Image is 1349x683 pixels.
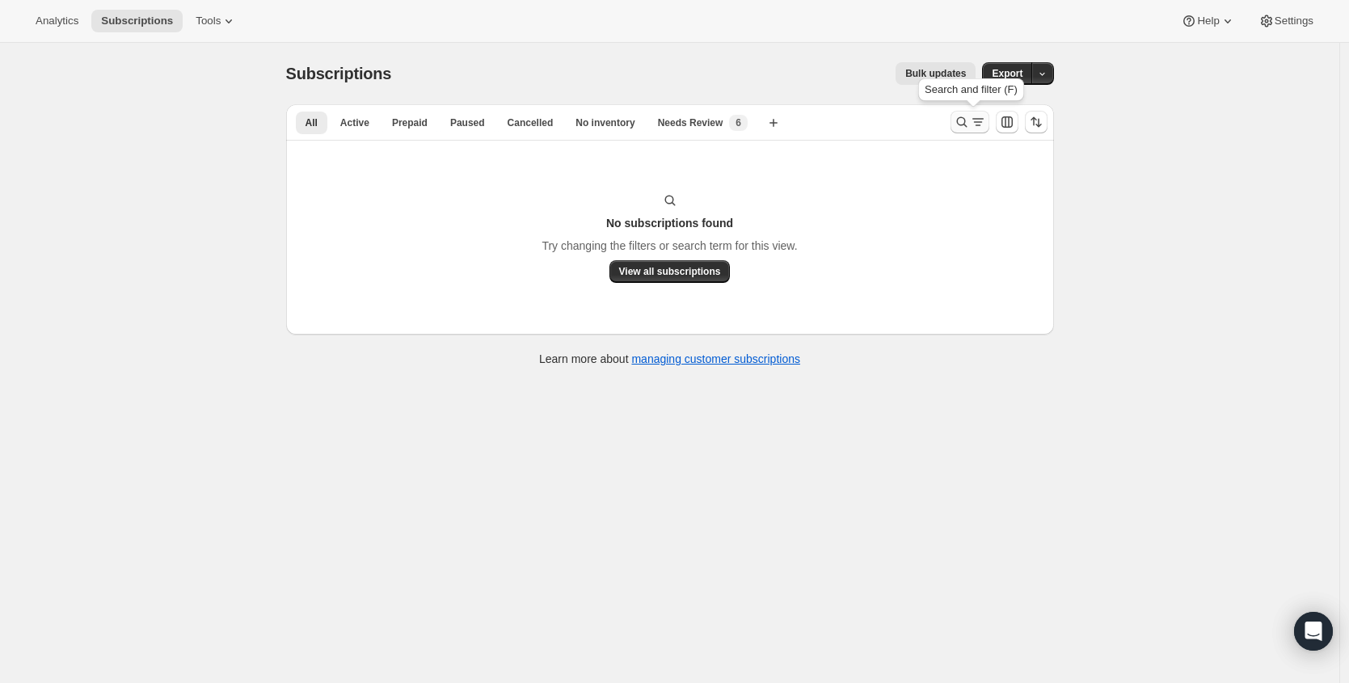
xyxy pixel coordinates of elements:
span: Help [1197,15,1219,27]
span: Subscriptions [101,15,173,27]
span: Needs Review [658,116,723,129]
span: No inventory [575,116,634,129]
a: managing customer subscriptions [631,352,800,365]
span: Prepaid [392,116,428,129]
button: View all subscriptions [609,260,731,283]
button: Help [1171,10,1245,32]
span: Bulk updates [905,67,966,80]
h3: No subscriptions found [606,215,733,231]
p: Learn more about [539,351,800,367]
button: Sort the results [1025,111,1048,133]
span: 6 [736,116,741,129]
span: Active [340,116,369,129]
button: Tools [186,10,247,32]
span: Settings [1275,15,1313,27]
button: Create new view [761,112,786,134]
button: Export [982,62,1032,85]
button: Search and filter results [951,111,989,133]
p: Try changing the filters or search term for this view. [542,238,797,254]
span: Subscriptions [286,65,392,82]
span: View all subscriptions [619,265,721,278]
button: Analytics [26,10,88,32]
button: Bulk updates [896,62,976,85]
button: Customize table column order and visibility [996,111,1018,133]
div: Open Intercom Messenger [1294,612,1333,651]
span: Paused [450,116,485,129]
span: Export [992,67,1022,80]
button: Subscriptions [91,10,183,32]
span: Analytics [36,15,78,27]
span: All [306,116,318,129]
button: Settings [1249,10,1323,32]
span: Cancelled [508,116,554,129]
span: Tools [196,15,221,27]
